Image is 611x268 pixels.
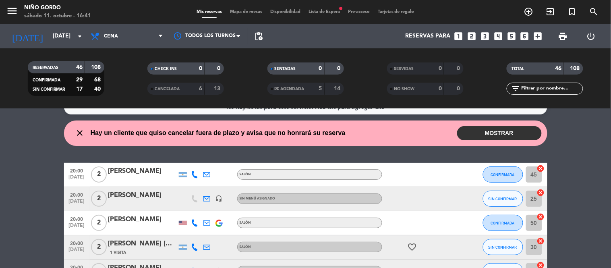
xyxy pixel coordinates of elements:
[108,190,177,201] div: [PERSON_NAME]
[489,245,517,249] span: SIN CONFIRMAR
[91,239,107,255] span: 2
[108,239,177,249] div: [PERSON_NAME] [GEOGRAPHIC_DATA]
[24,12,91,20] div: sábado 11. octubre - 16:41
[439,86,442,91] strong: 0
[512,67,524,71] span: TOTAL
[67,223,87,232] span: [DATE]
[91,191,107,207] span: 2
[453,31,464,42] i: looks_one
[520,31,530,42] i: looks_6
[275,87,304,91] span: RE AGENDADA
[493,31,503,42] i: looks_4
[67,166,87,175] span: 20:00
[506,31,517,42] i: looks_5
[546,7,555,17] i: exit_to_app
[199,86,202,91] strong: 6
[6,27,49,45] i: [DATE]
[108,214,177,225] div: [PERSON_NAME]
[480,31,490,42] i: looks_3
[24,4,91,12] div: Niño Gordo
[394,67,414,71] span: SERVIDAS
[533,31,543,42] i: add_box
[334,86,342,91] strong: 14
[76,64,83,70] strong: 46
[33,66,58,70] span: RESERVADAS
[319,66,322,71] strong: 0
[524,7,534,17] i: add_circle_outline
[94,77,102,83] strong: 68
[226,10,266,14] span: Mapa de mesas
[338,6,343,11] span: fiber_manual_record
[67,238,87,247] span: 20:00
[344,10,374,14] span: Pre-acceso
[240,245,251,249] span: SALÓN
[568,7,577,17] i: turned_in_not
[76,86,83,92] strong: 17
[33,78,60,82] span: CONFIRMADA
[214,86,222,91] strong: 13
[91,166,107,183] span: 2
[67,175,87,184] span: [DATE]
[240,197,275,200] span: Sin menú asignado
[511,84,520,93] i: filter_list
[240,221,251,224] span: SALÓN
[304,10,344,14] span: Lista de Espera
[483,191,523,207] button: SIN CONFIRMAR
[489,197,517,201] span: SIN CONFIRMAR
[405,33,450,39] span: Reservas para
[155,67,177,71] span: CHECK INS
[110,249,126,256] span: 1 Visita
[94,86,102,92] strong: 40
[76,77,83,83] strong: 29
[215,195,223,202] i: headset_mic
[193,10,226,14] span: Mis reservas
[439,66,442,71] strong: 0
[537,213,545,221] i: cancel
[491,221,515,225] span: CONFIRMADA
[586,31,596,41] i: power_settings_new
[266,10,304,14] span: Disponibilidad
[33,87,65,91] span: SIN CONFIRMAR
[457,86,462,91] strong: 0
[254,31,263,41] span: pending_actions
[589,7,599,17] i: search
[217,66,222,71] strong: 0
[67,214,87,223] span: 20:00
[466,31,477,42] i: looks_two
[457,126,542,140] button: MOSTRAR
[394,87,415,91] span: NO SHOW
[215,220,223,227] img: google-logo.png
[537,237,545,245] i: cancel
[67,199,87,208] span: [DATE]
[555,66,562,71] strong: 46
[558,31,568,41] span: print
[408,242,417,252] i: favorite_border
[6,5,18,20] button: menu
[520,84,583,93] input: Filtrar por nombre...
[483,166,523,183] button: CONFIRMADA
[6,5,18,17] i: menu
[199,66,202,71] strong: 0
[275,67,296,71] span: SENTADAS
[577,24,605,48] div: LOG OUT
[91,215,107,231] span: 2
[75,128,85,138] i: close
[319,86,322,91] strong: 5
[108,166,177,177] div: [PERSON_NAME]
[104,33,118,39] span: Cena
[240,173,251,176] span: SALÓN
[155,87,180,91] span: CANCELADA
[337,66,342,71] strong: 0
[67,190,87,199] span: 20:00
[75,31,85,41] i: arrow_drop_down
[570,66,582,71] strong: 108
[91,128,346,138] span: Hay un cliente que quiso cancelar fuera de plazo y avisa que no honrará su reserva
[537,189,545,197] i: cancel
[374,10,418,14] span: Tarjetas de regalo
[537,164,545,172] i: cancel
[483,239,523,255] button: SIN CONFIRMAR
[457,66,462,71] strong: 0
[483,215,523,231] button: CONFIRMADA
[91,64,102,70] strong: 108
[491,172,515,177] span: CONFIRMADA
